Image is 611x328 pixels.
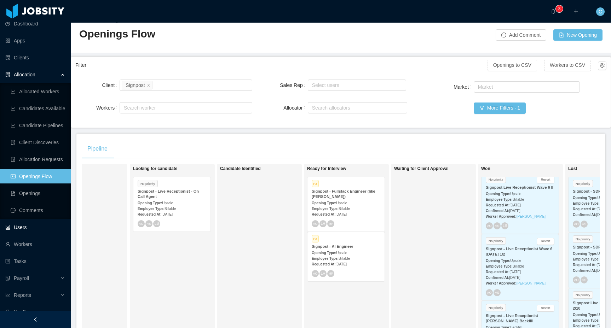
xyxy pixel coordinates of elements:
[596,269,607,273] span: [DATE]
[11,101,65,116] a: icon: line-chartCandidates Available
[5,17,65,31] a: icon: pie-chartDashboard
[600,201,611,205] span: Billable
[161,212,172,216] span: [DATE]
[597,252,608,256] span: Upsale
[79,27,341,41] h2: Openings Flow
[574,278,578,282] span: AO
[154,81,158,89] input: Client
[312,235,319,242] span: P3
[313,272,317,275] span: AO
[596,207,607,211] span: [DATE]
[509,276,520,280] span: [DATE]
[486,185,553,189] strong: Signpost Live Receptionist Wave 6 II
[339,207,350,211] span: Billable
[310,104,314,112] input: Allocator
[598,61,606,70] button: icon: setting
[476,83,480,91] input: Market
[312,189,375,199] strong: Signpost - Fullstack Engineer (like [PERSON_NAME])
[11,203,65,217] a: icon: messageComments
[138,212,161,216] strong: Requested At:
[510,259,521,263] span: Upsale
[102,82,120,88] label: Client
[573,201,600,205] strong: Employee Type:
[486,215,517,218] strong: Worker Approved:
[220,166,319,171] h1: Candidate Identified
[582,278,587,282] span: AS
[5,310,10,315] i: icon: medicine-box
[486,270,509,274] strong: Requested At:
[312,104,400,111] div: Search allocators
[11,84,65,99] a: icon: line-chartAllocated Workers
[573,180,593,187] span: No priority
[486,276,509,280] strong: Confirmed At:
[573,245,607,249] strong: Signpost - SDR 2/2
[509,270,520,274] span: [DATE]
[573,318,600,322] strong: Employee Type:
[335,262,346,266] span: [DATE]
[486,264,513,268] strong: Employee Type:
[513,264,524,268] span: Billable
[553,29,603,41] button: icon: file-addNew Opening
[122,81,152,89] li: Signpost
[558,5,561,12] p: 3
[124,104,242,111] div: Search worker
[147,83,150,87] i: icon: close
[596,263,607,267] span: [DATE]
[573,269,596,273] strong: Confirmed At:
[312,244,353,248] strong: Signpost - AI Engineer
[478,83,572,90] div: Market
[487,291,491,294] span: AO
[138,189,199,199] strong: Signpost - Live Receptionist - On Call Agent
[313,222,317,225] span: AO
[544,60,591,71] button: Workers to CSV
[11,118,65,133] a: icon: line-chartCandidate Pipelines
[486,247,552,256] strong: Signpost - Live Receptionist Wave 6 [DATE] 1/2
[14,72,35,77] span: Allocation
[5,276,10,281] i: icon: file-protect
[329,272,333,275] span: MP
[339,257,350,260] span: Billable
[513,198,524,201] span: Billable
[486,198,513,201] strong: Employee Type:
[597,313,608,317] span: Upsale
[138,201,162,205] strong: Opening Type:
[138,180,158,187] span: No priority
[486,237,506,245] span: No priority
[280,82,307,88] label: Sales Rep
[509,203,520,207] span: [DATE]
[5,237,65,251] a: icon: userWorkers
[310,81,314,89] input: Sales Rep
[510,192,521,196] span: Upsale
[486,304,506,311] span: No priority
[454,84,474,90] label: Market
[335,212,346,216] span: [DATE]
[11,135,65,150] a: icon: file-searchClient Discoveries
[126,81,145,89] div: Signpost
[486,203,509,207] strong: Requested At:
[5,220,65,234] a: icon: robotUsers
[5,51,65,65] a: icon: auditClients
[14,292,31,298] span: Reports
[312,262,335,266] strong: Requested At:
[495,224,500,228] span: AS
[596,324,607,328] span: [DATE]
[582,222,587,226] span: AS
[45,166,144,171] h1: On Hold
[573,252,597,256] strong: Opening Type:
[75,59,488,72] div: Filter
[573,324,596,328] strong: Requested At:
[486,192,510,196] strong: Opening Type:
[394,166,493,171] h1: Waiting for Client Approval
[321,271,325,275] span: LR
[556,5,563,12] sup: 3
[573,213,596,217] strong: Confirmed At:
[495,291,500,294] span: AS
[312,212,335,216] strong: Requested At:
[5,293,10,298] i: icon: line-chart
[573,313,597,317] strong: Opening Type:
[474,102,526,114] button: icon: filterMore Filters · 1
[312,257,339,260] strong: Employee Type:
[336,201,347,205] span: Upsale
[5,254,65,268] a: icon: profileTasks
[486,281,517,285] strong: Worker Approved:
